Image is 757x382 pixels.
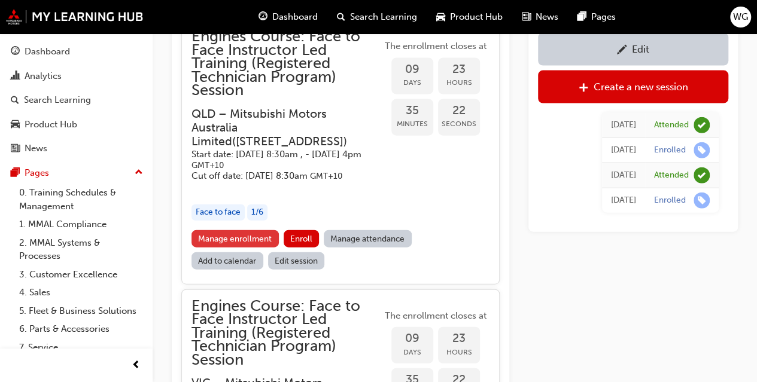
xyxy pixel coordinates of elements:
[14,184,148,215] a: 0. Training Schedules & Management
[310,171,342,181] span: Australian Eastern Standard Time GMT+10
[568,5,625,29] a: pages-iconPages
[247,204,267,221] div: 1 / 6
[259,10,267,25] span: guage-icon
[730,7,751,27] button: WG
[654,194,686,206] div: Enrolled
[25,118,77,132] div: Product Hub
[391,346,433,359] span: Days
[450,10,503,24] span: Product Hub
[324,230,412,247] a: Manage attendance
[632,43,649,55] div: Edit
[191,300,382,367] span: Engines Course: Face to Face Instructor Led Training (Registered Technician Program) Session
[327,5,427,29] a: search-iconSearch Learning
[391,63,433,77] span: 09
[438,346,480,359] span: Hours
[591,10,616,24] span: Pages
[11,120,20,130] span: car-icon
[5,162,148,184] button: Pages
[6,9,144,25] img: mmal
[654,144,686,155] div: Enrolled
[5,137,148,160] a: News
[25,142,47,155] div: News
[191,107,363,149] h3: QLD – Mitsubishi Motors Australia Limited ( [STREET_ADDRESS] )
[438,63,480,77] span: 23
[11,168,20,179] span: pages-icon
[191,30,382,97] span: Engines Course: Face to Face Instructor Led Training (Registered Technician Program) Session
[611,118,636,132] div: Thu Dec 07 2023 16:00:00 GMT+1000 (Australian Eastern Standard Time)
[438,104,480,118] span: 22
[5,65,148,87] a: Analytics
[594,81,688,93] div: Create a new session
[191,230,279,247] a: Manage enrollment
[611,143,636,157] div: Wed Dec 06 2023 07:30:14 GMT+1000 (Australian Eastern Standard Time)
[337,10,345,25] span: search-icon
[382,39,490,53] span: The enrollment closes at
[382,309,490,323] span: The enrollment closes at
[5,41,148,63] a: Dashboard
[436,10,445,25] span: car-icon
[438,76,480,90] span: Hours
[25,69,62,83] div: Analytics
[522,10,531,25] span: news-icon
[11,47,20,57] span: guage-icon
[611,168,636,182] div: Thu May 18 2023 07:16:40 GMT+1000 (Australian Eastern Standard Time)
[191,252,263,270] a: Add to calendar
[512,5,568,29] a: news-iconNews
[268,252,325,270] a: Edit session
[14,215,148,234] a: 1. MMAL Compliance
[24,93,91,107] div: Search Learning
[135,165,143,181] span: up-icon
[427,5,512,29] a: car-iconProduct Hub
[733,10,748,24] span: WG
[191,149,363,171] h5: Start date: [DATE] 8:30am , - [DATE] 4pm
[11,71,20,82] span: chart-icon
[694,192,710,208] span: learningRecordVerb_ENROLL-icon
[14,283,148,302] a: 4. Sales
[579,82,589,94] span: plus-icon
[191,204,245,221] div: Face to face
[438,117,480,131] span: Seconds
[191,160,224,170] span: Australian Eastern Standard Time GMT+10
[5,89,148,111] a: Search Learning
[14,234,148,265] a: 2. MMAL Systems & Processes
[25,166,49,180] div: Pages
[249,5,327,29] a: guage-iconDashboard
[391,76,433,90] span: Days
[536,10,558,24] span: News
[694,142,710,158] span: learningRecordVerb_ENROLL-icon
[391,332,433,346] span: 09
[391,104,433,118] span: 35
[694,167,710,183] span: learningRecordVerb_ATTEND-icon
[14,265,148,284] a: 3. Customer Excellence
[284,230,320,247] button: Enroll
[611,193,636,207] div: Tue May 16 2023 15:21:02 GMT+1000 (Australian Eastern Standard Time)
[5,38,148,162] button: DashboardAnalyticsSearch LearningProduct HubNews
[350,10,417,24] span: Search Learning
[14,338,148,357] a: 7. Service
[11,95,19,106] span: search-icon
[191,170,363,182] h5: Cut off date: [DATE] 8:30am
[14,320,148,338] a: 6. Parts & Accessories
[391,117,433,131] span: Minutes
[538,32,728,65] a: Edit
[290,234,312,244] span: Enroll
[538,70,728,103] a: Create a new session
[694,117,710,133] span: learningRecordVerb_ATTEND-icon
[654,169,689,181] div: Attended
[438,332,480,346] span: 23
[5,114,148,136] a: Product Hub
[191,30,490,274] button: Engines Course: Face to Face Instructor Led Training (Registered Technician Program) SessionQLD –...
[577,10,586,25] span: pages-icon
[132,358,141,373] span: prev-icon
[654,119,689,130] div: Attended
[617,44,627,56] span: pencil-icon
[272,10,318,24] span: Dashboard
[25,45,70,59] div: Dashboard
[14,302,148,320] a: 5. Fleet & Business Solutions
[11,143,20,154] span: news-icon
